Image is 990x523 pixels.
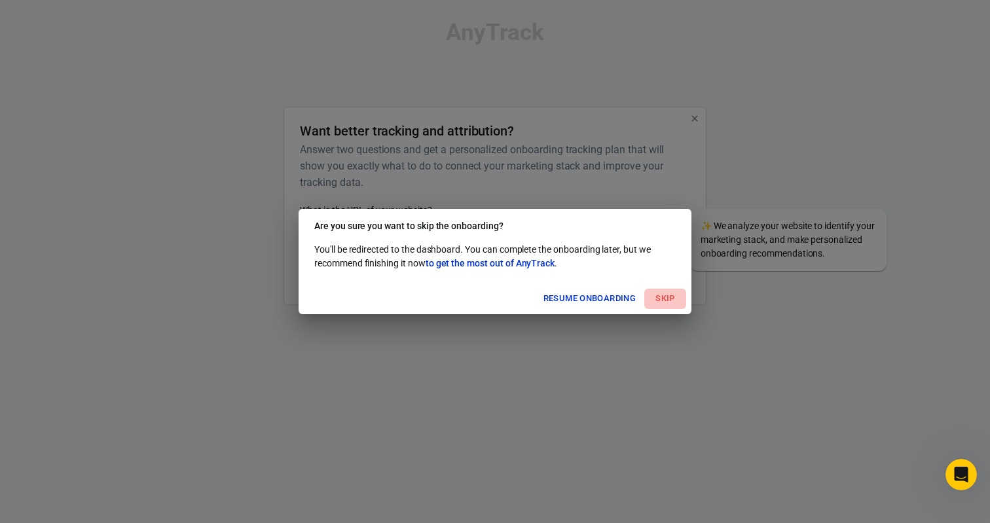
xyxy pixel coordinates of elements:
[644,289,686,309] button: Skip
[945,459,977,490] iframe: Intercom live chat
[314,243,676,270] p: You'll be redirected to the dashboard. You can complete the onboarding later, but we recommend fi...
[299,209,691,243] h2: Are you sure you want to skip the onboarding?
[426,258,555,268] span: to get the most out of AnyTrack
[540,289,639,309] button: Resume onboarding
